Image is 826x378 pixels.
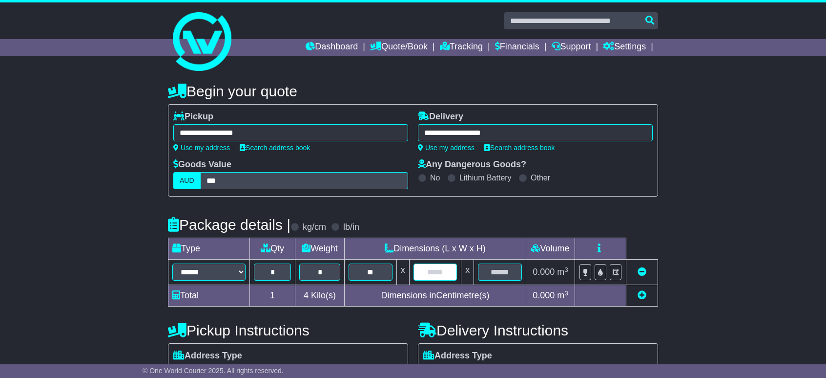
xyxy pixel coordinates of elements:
[250,285,295,307] td: 1
[173,159,231,170] label: Goods Value
[440,39,483,56] a: Tracking
[240,144,310,152] a: Search address book
[303,222,326,233] label: kg/cm
[638,267,646,277] a: Remove this item
[484,144,555,152] a: Search address book
[143,367,284,375] span: © One World Courier 2025. All rights reserved.
[168,83,658,99] h4: Begin your quote
[168,217,290,233] h4: Package details |
[603,39,646,56] a: Settings
[531,173,550,182] label: Other
[638,290,646,300] a: Add new item
[430,173,440,182] label: No
[168,238,250,260] td: Type
[533,290,555,300] span: 0.000
[557,290,568,300] span: m
[423,351,492,361] label: Address Type
[344,238,526,260] td: Dimensions (L x W x H)
[173,351,242,361] label: Address Type
[418,322,658,338] h4: Delivery Instructions
[370,39,428,56] a: Quote/Book
[173,172,201,189] label: AUD
[396,260,409,285] td: x
[173,111,213,122] label: Pickup
[168,322,408,338] h4: Pickup Instructions
[533,267,555,277] span: 0.000
[306,39,358,56] a: Dashboard
[564,266,568,273] sup: 3
[552,39,591,56] a: Support
[295,238,345,260] td: Weight
[168,285,250,307] td: Total
[564,289,568,297] sup: 3
[250,238,295,260] td: Qty
[418,159,526,170] label: Any Dangerous Goods?
[526,238,575,260] td: Volume
[295,285,345,307] td: Kilo(s)
[344,285,526,307] td: Dimensions in Centimetre(s)
[418,111,463,122] label: Delivery
[343,222,359,233] label: lb/in
[304,290,309,300] span: 4
[461,260,474,285] td: x
[418,144,475,152] a: Use my address
[459,173,512,182] label: Lithium Battery
[173,144,230,152] a: Use my address
[557,267,568,277] span: m
[495,39,539,56] a: Financials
